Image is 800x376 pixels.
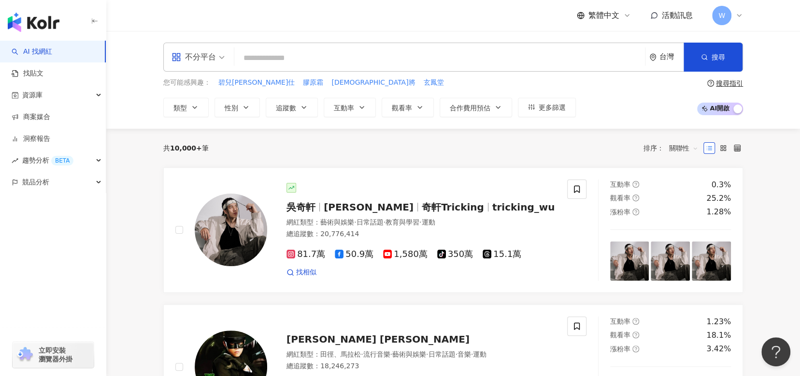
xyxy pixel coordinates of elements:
span: question-circle [632,318,639,325]
span: 性別 [225,104,238,112]
div: 3.42% [706,344,731,354]
span: 活動訊息 [662,11,693,20]
span: · [354,218,356,226]
span: 競品分析 [22,171,49,193]
div: 台灣 [659,53,684,61]
img: post-image [692,241,731,281]
span: 50.9萬 [335,249,373,259]
a: 找相似 [286,268,316,277]
span: environment [649,54,657,61]
span: 10,000+ [170,144,202,152]
span: question-circle [632,209,639,215]
button: 觀看率 [382,98,434,117]
a: searchAI 找網紅 [12,47,52,57]
button: 碧兒[PERSON_NAME]仕 [218,77,295,88]
span: 日常話題 [428,350,455,358]
span: question-circle [707,80,714,87]
img: post-image [610,241,649,281]
button: 追蹤數 [266,98,318,117]
div: 總追蹤數 ： 20,776,414 [286,229,556,239]
span: 趨勢分析 [22,150,73,171]
span: 奇軒Tricking [422,201,484,213]
span: 田徑、馬拉松 [320,350,361,358]
span: question-circle [632,195,639,201]
span: 運動 [421,218,435,226]
span: tricking_wu [492,201,555,213]
span: 合作費用預估 [450,104,490,112]
span: 15.1萬 [483,249,521,259]
span: W [718,10,725,21]
span: 互動率 [334,104,354,112]
span: question-circle [632,331,639,338]
span: · [455,350,457,358]
span: 漲粉率 [610,345,630,353]
div: 不分平台 [171,49,216,65]
span: 追蹤數 [276,104,296,112]
div: 1.28% [706,207,731,217]
button: 膠原霜 [302,77,324,88]
span: 立即安裝 瀏覽器外掛 [39,346,72,363]
span: [DEMOGRAPHIC_DATA]將 [331,78,415,88]
span: 漲粉率 [610,208,630,216]
button: 更多篩選 [518,98,576,117]
span: [PERSON_NAME] [324,201,414,213]
span: 藝術與娛樂 [320,218,354,226]
span: 搜尋 [712,53,725,61]
span: 您可能感興趣： [163,78,211,88]
button: 玄鳳堂 [423,77,444,88]
div: 1.23% [706,316,731,327]
span: 觀看率 [392,104,412,112]
div: 網紅類型 ： [286,218,556,227]
span: question-circle [632,346,639,352]
a: 洞察報告 [12,134,50,144]
button: 性別 [214,98,260,117]
div: BETA [51,156,73,165]
button: 搜尋 [684,43,743,72]
div: 排序： [643,140,703,156]
span: rise [12,157,18,164]
span: 碧兒[PERSON_NAME]仕 [218,78,295,88]
span: [PERSON_NAME] [PERSON_NAME] [286,333,470,345]
span: 81.7萬 [286,249,325,259]
span: 日常話題 [356,218,383,226]
span: 更多篩選 [539,104,566,111]
span: question-circle [632,181,639,188]
button: 互動率 [324,98,376,117]
span: · [383,218,385,226]
span: · [426,350,428,358]
span: 350萬 [437,249,473,259]
img: post-image [651,241,690,281]
div: 網紅類型 ： [286,350,556,360]
span: 關聯性 [669,140,698,156]
img: chrome extension [15,347,34,362]
span: 運動 [473,350,486,358]
span: · [419,218,421,226]
span: 藝術與娛樂 [392,350,426,358]
span: 互動率 [610,317,630,325]
div: 0.3% [711,180,731,190]
span: · [390,350,392,358]
a: chrome extension立即安裝 瀏覽器外掛 [13,342,94,368]
button: 類型 [163,98,209,117]
span: 找相似 [296,268,316,277]
img: KOL Avatar [195,194,267,266]
div: 25.2% [706,193,731,204]
span: 觀看率 [610,331,630,339]
div: 共 筆 [163,144,209,152]
img: logo [8,13,59,32]
div: 總追蹤數 ： 18,246,273 [286,361,556,371]
button: 合作費用預估 [440,98,512,117]
span: 繁體中文 [588,10,619,21]
span: 觀看率 [610,194,630,202]
span: 膠原霜 [303,78,323,88]
span: 教育與學習 [386,218,419,226]
a: 商案媒合 [12,112,50,122]
span: 資源庫 [22,84,43,106]
span: · [471,350,473,358]
button: [DEMOGRAPHIC_DATA]將 [331,77,415,88]
a: KOL Avatar吳奇軒[PERSON_NAME]奇軒Trickingtricking_wu網紅類型：藝術與娛樂·日常話題·教育與學習·運動總追蹤數：20,776,41481.7萬50.9萬1... [163,167,743,293]
span: 互動率 [610,180,630,188]
span: appstore [171,52,181,62]
a: 找貼文 [12,69,43,78]
iframe: Help Scout Beacon - Open [761,337,790,366]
